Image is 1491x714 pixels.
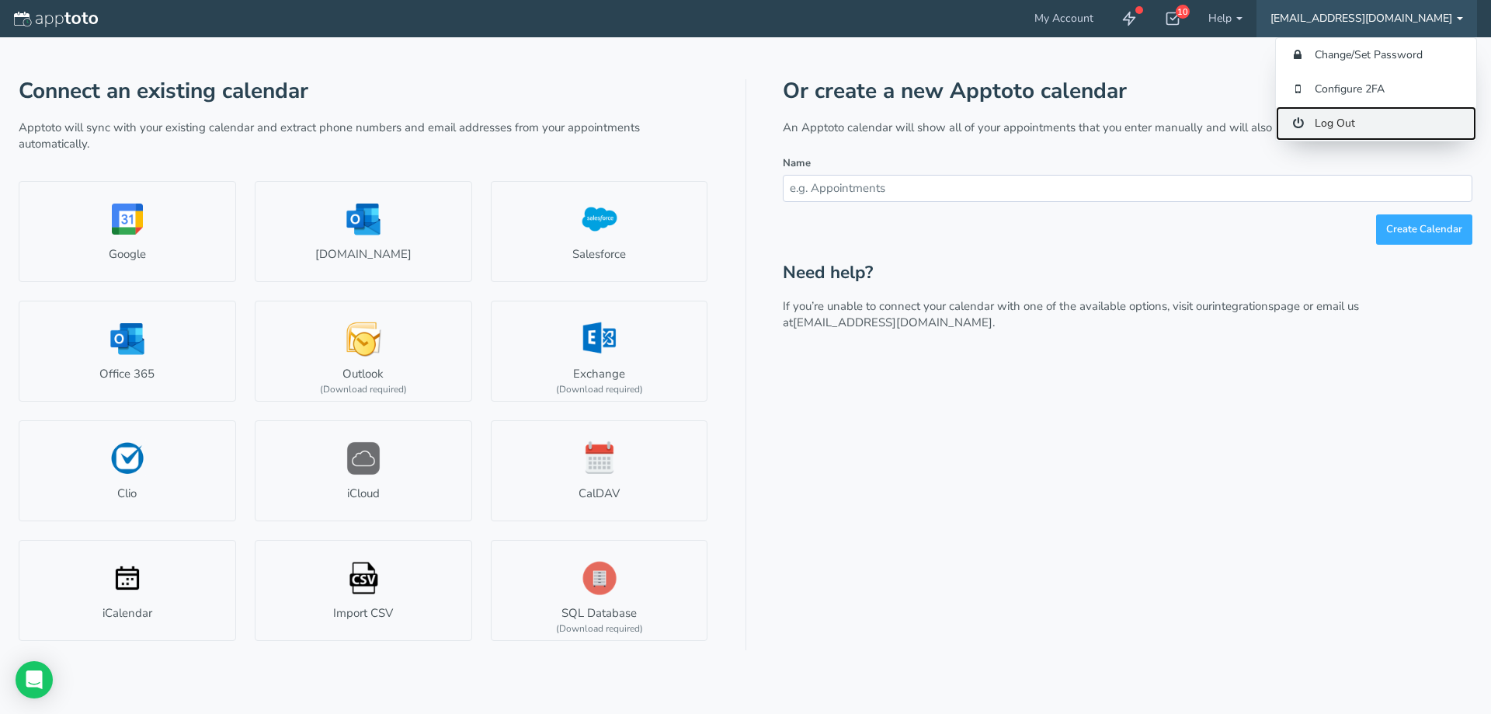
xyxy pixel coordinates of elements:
div: Open Intercom Messenger [16,661,53,698]
a: iCloud [255,420,472,521]
h1: Connect an existing calendar [19,79,708,103]
p: If you’re unable to connect your calendar with one of the available options, visit our page or em... [783,298,1472,332]
p: An Apptoto calendar will show all of your appointments that you enter manually and will also allo... [783,120,1472,136]
div: (Download required) [556,622,643,636]
a: Change/Set Password [1276,38,1476,72]
a: iCalendar [19,540,236,641]
h1: Or create a new Apptoto calendar [783,79,1472,103]
a: Exchange [491,301,708,402]
a: Office 365 [19,301,236,402]
a: Configure 2FA [1276,72,1476,106]
a: Google [19,181,236,282]
a: CalDAV [491,420,708,521]
a: Salesforce [491,181,708,282]
button: Create Calendar [1376,214,1472,245]
p: Apptoto will sync with your existing calendar and extract phone numbers and email addresses from ... [19,120,708,153]
div: (Download required) [556,383,643,396]
a: Import CSV [255,540,472,641]
input: e.g. Appointments [783,175,1472,202]
a: [EMAIL_ADDRESS][DOMAIN_NAME]. [793,315,995,330]
div: 10 [1176,5,1190,19]
a: Outlook [255,301,472,402]
a: Log Out [1276,106,1476,141]
a: integrations [1212,298,1274,314]
label: Name [783,156,811,171]
img: logo-apptoto--white.svg [14,12,98,27]
div: (Download required) [320,383,407,396]
a: [DOMAIN_NAME] [255,181,472,282]
a: SQL Database [491,540,708,641]
a: Clio [19,420,236,521]
h2: Need help? [783,263,1472,283]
